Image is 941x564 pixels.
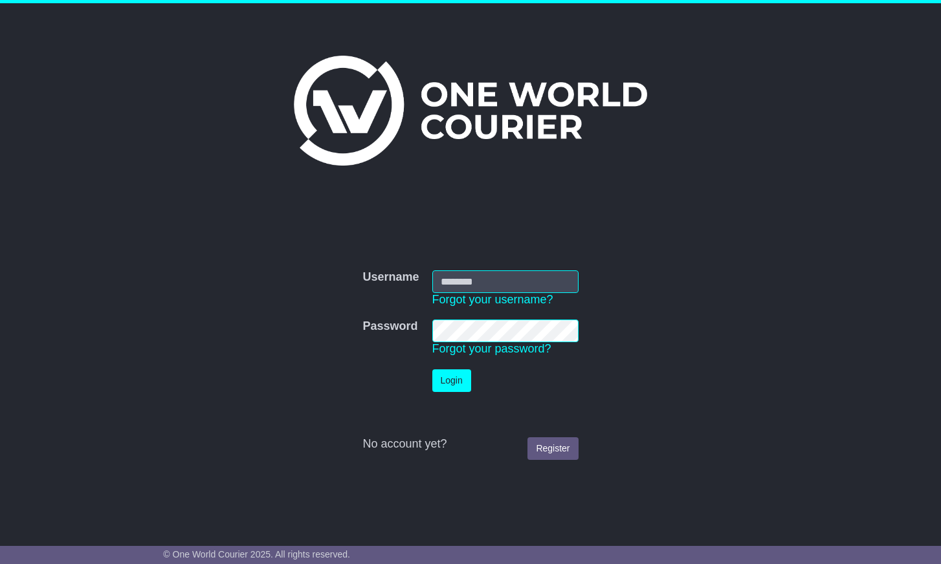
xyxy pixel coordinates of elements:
[527,437,578,460] a: Register
[294,56,647,166] img: One World
[362,437,578,451] div: No account yet?
[432,342,551,355] a: Forgot your password?
[362,320,417,334] label: Password
[432,293,553,306] a: Forgot your username?
[362,270,419,285] label: Username
[163,549,350,559] span: © One World Courier 2025. All rights reserved.
[432,369,471,392] button: Login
